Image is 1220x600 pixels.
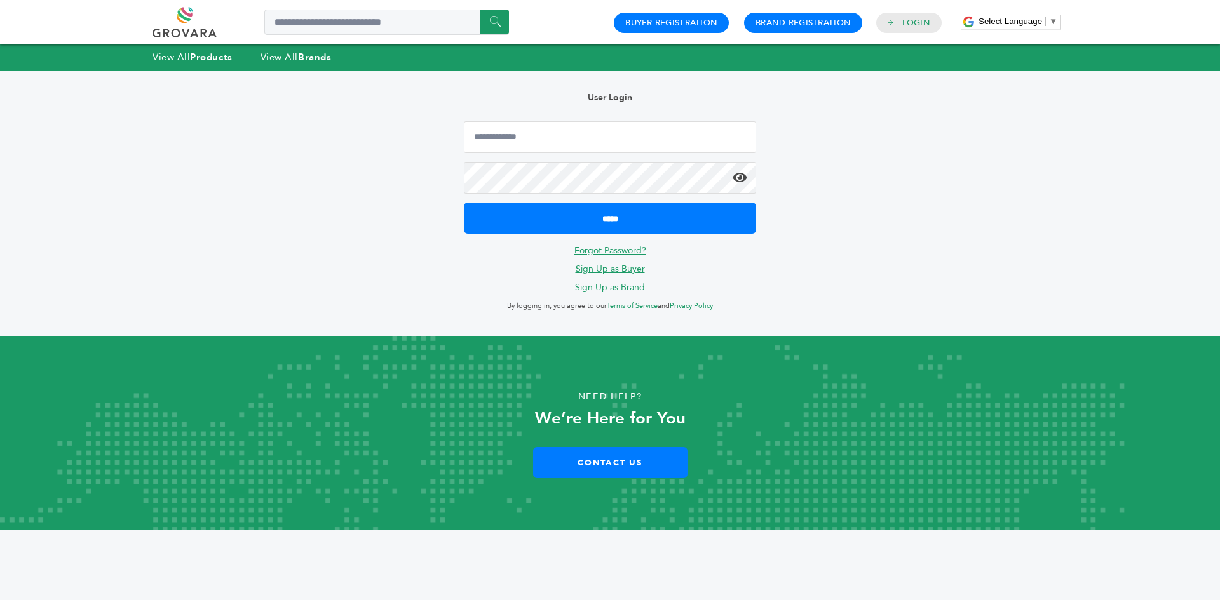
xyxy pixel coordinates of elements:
strong: Brands [298,51,331,63]
input: Email Address [464,121,756,153]
a: Forgot Password? [574,244,646,257]
a: Sign Up as Buyer [576,263,645,275]
strong: We’re Here for You [535,407,686,430]
a: Privacy Policy [670,301,713,310]
p: Need Help? [61,387,1159,406]
span: ▼ [1049,17,1057,26]
strong: Products [190,51,232,63]
a: Brand Registration [756,17,851,29]
a: Terms of Service [607,301,658,310]
b: User Login [588,91,632,103]
input: Password [464,162,756,194]
a: Login [902,17,930,29]
a: Select Language​ [979,17,1057,26]
a: Buyer Registration [625,17,717,29]
a: Contact Us [533,447,688,478]
p: By logging in, you agree to our and [464,298,756,314]
input: Search a product or brand... [264,10,509,35]
a: View AllProducts [152,51,233,63]
span: Select Language [979,17,1042,26]
span: ​ [1045,17,1046,26]
a: Sign Up as Brand [575,281,645,293]
a: View AllBrands [261,51,332,63]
